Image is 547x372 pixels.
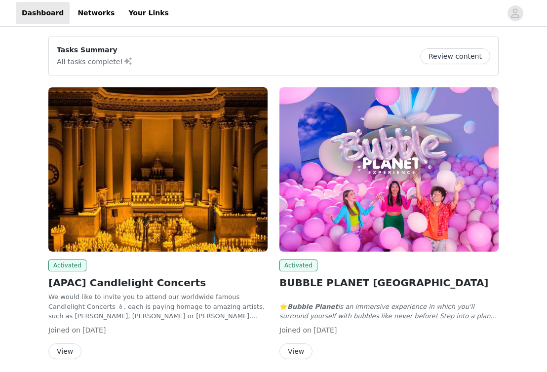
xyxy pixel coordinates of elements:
[420,48,490,64] button: Review content
[16,2,70,24] a: Dashboard
[48,343,81,359] button: View
[48,260,86,271] span: Activated
[279,87,499,252] img: Fever
[279,302,499,321] div: ⭐
[510,5,520,21] div: avatar
[82,326,106,334] span: [DATE]
[48,292,268,321] p: We would like to invite you to attend our worldwide famous Candlelight Concerts 🕯, each is paying...
[287,303,338,310] strong: Bubble Planet
[48,326,80,334] span: Joined on
[279,343,313,359] button: View
[48,348,81,355] a: View
[48,275,268,290] h2: [APAC] Candlelight Concerts
[122,2,175,24] a: Your Links
[48,87,268,252] img: Fever
[279,348,313,355] a: View
[279,326,312,334] span: Joined on
[57,45,133,55] p: Tasks Summary
[57,55,133,67] p: All tasks complete!
[279,260,317,271] span: Activated
[279,303,497,359] em: is an immersive experience in which you'll surround yourself with bubbles like never before! Step...
[72,2,120,24] a: Networks
[279,275,499,290] h2: BUBBLE PLANET [GEOGRAPHIC_DATA]
[313,326,337,334] span: [DATE]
